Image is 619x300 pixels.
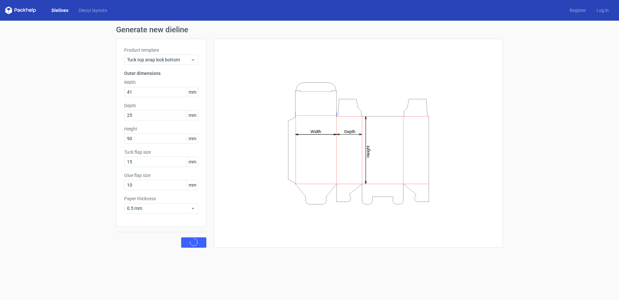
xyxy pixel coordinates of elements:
[46,7,74,14] a: Dielines
[187,110,198,120] span: mm
[565,7,591,14] a: Register
[344,129,355,134] tspan: Depth
[124,102,198,109] label: Depth
[127,57,191,63] span: Tuck top snap lock bottom
[127,205,191,212] span: 0.5 mm
[124,195,198,202] label: Paper thickness
[187,134,198,143] span: mm
[310,129,321,134] tspan: Width
[591,7,614,14] a: Log in
[187,157,198,167] span: mm
[187,87,198,97] span: mm
[74,7,112,14] a: Diecut layouts
[124,70,198,77] h3: Outer dimensions
[124,79,198,86] label: Width
[124,47,198,53] label: Product template
[124,149,198,155] label: Tuck flap size
[124,126,198,132] label: Height
[187,180,198,190] span: mm
[366,145,370,157] tspan: Height
[116,26,503,34] h1: Generate new dieline
[124,172,198,179] label: Glue flap size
